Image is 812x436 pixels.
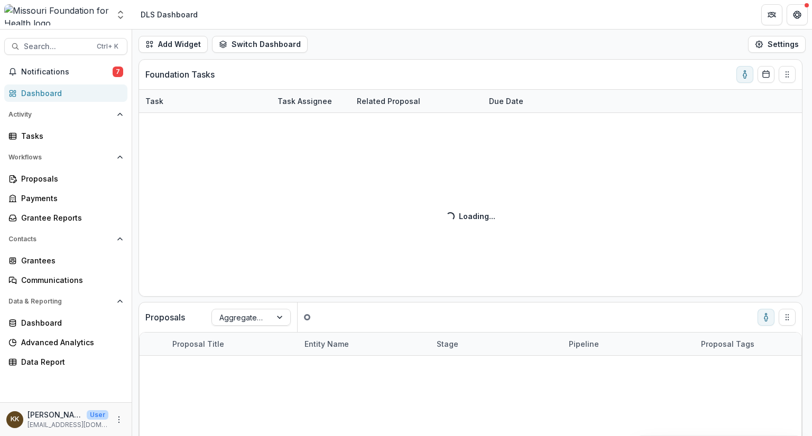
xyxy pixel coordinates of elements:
[4,84,127,102] a: Dashboard
[4,189,127,207] a: Payments
[21,130,119,141] div: Tasks
[139,36,208,53] button: Add Widget
[212,36,308,53] button: Switch Dashboard
[11,416,19,423] div: Katie Kaufmann
[4,106,127,123] button: Open Activity
[21,68,113,77] span: Notifications
[21,356,119,367] div: Data Report
[736,66,753,83] button: toggle-assigned-to-me
[145,311,185,324] p: Proposals
[21,212,119,223] div: Grantee Reports
[27,420,108,430] p: [EMAIL_ADDRESS][DOMAIN_NAME]
[113,413,125,426] button: More
[787,4,808,25] button: Get Help
[4,170,127,187] a: Proposals
[4,209,127,226] a: Grantee Reports
[4,63,127,80] button: Notifications7
[4,149,127,166] button: Open Workflows
[4,353,127,371] a: Data Report
[24,42,90,51] span: Search...
[4,231,127,248] button: Open Contacts
[8,111,113,118] span: Activity
[8,298,113,305] span: Data & Reporting
[4,4,109,25] img: Missouri Foundation for Health logo
[4,252,127,269] a: Grantees
[4,127,127,145] a: Tasks
[4,38,127,55] button: Search...
[21,317,119,328] div: Dashboard
[21,255,119,266] div: Grantees
[21,274,119,286] div: Communications
[95,41,121,52] div: Ctrl + K
[761,4,782,25] button: Partners
[8,154,113,161] span: Workflows
[113,67,123,77] span: 7
[21,88,119,99] div: Dashboard
[758,66,774,83] button: Calendar
[4,293,127,310] button: Open Data & Reporting
[758,309,774,326] button: toggle-assigned-to-me
[779,66,796,83] button: Drag
[141,9,198,20] div: DLS Dashboard
[4,334,127,351] a: Advanced Analytics
[136,7,202,22] nav: breadcrumb
[27,409,82,420] p: [PERSON_NAME]
[87,410,108,420] p: User
[8,235,113,243] span: Contacts
[748,36,806,53] button: Settings
[145,68,215,81] p: Foundation Tasks
[21,173,119,184] div: Proposals
[21,193,119,204] div: Payments
[113,4,128,25] button: Open entity switcher
[4,271,127,289] a: Communications
[4,314,127,331] a: Dashboard
[779,309,796,326] button: Drag
[21,337,119,348] div: Advanced Analytics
